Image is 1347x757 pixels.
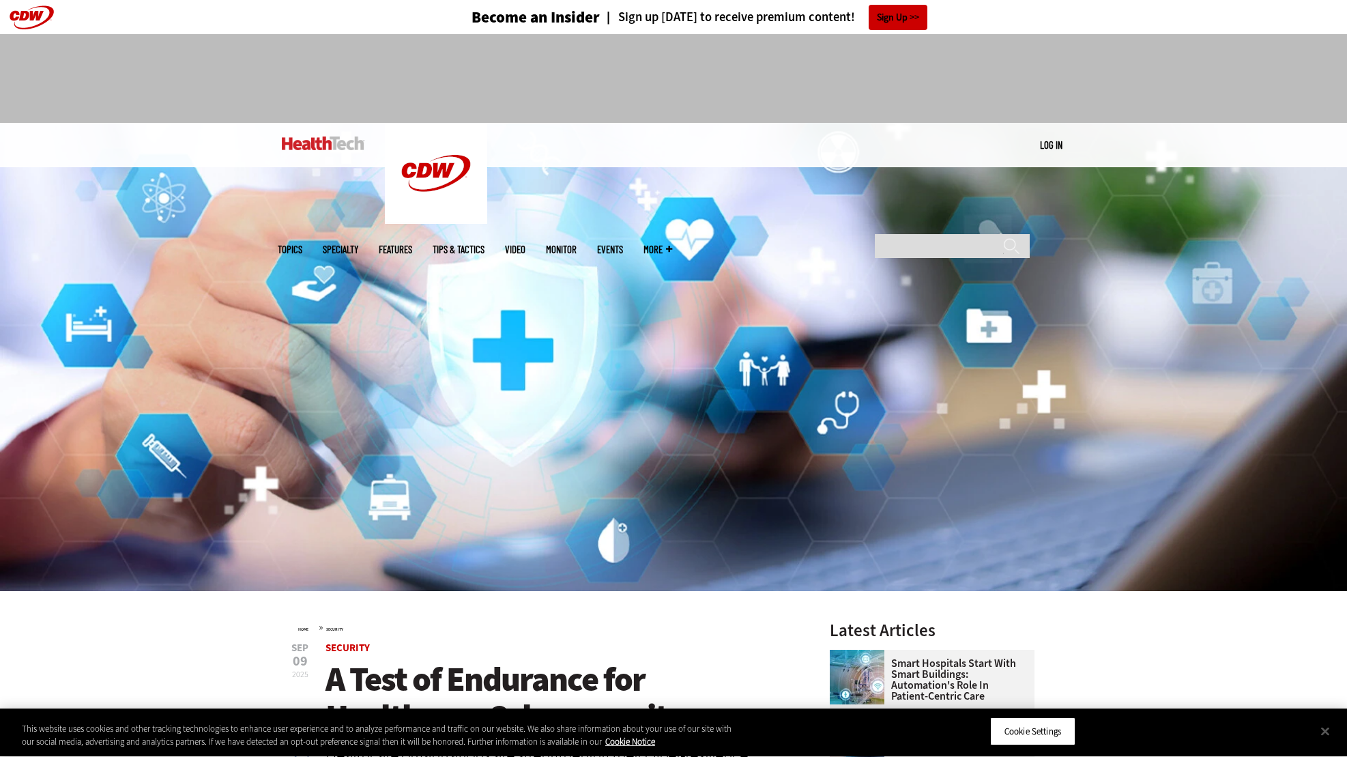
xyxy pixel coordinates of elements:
button: Close [1310,716,1340,746]
a: Events [597,244,623,255]
span: 09 [291,655,308,668]
a: Smart Hospitals Start With Smart Buildings: Automation's Role in Patient-Centric Care [830,658,1026,702]
a: Security [326,627,343,632]
img: Home [282,137,364,150]
img: Smart hospital [830,650,884,704]
span: A Test of Endurance for Healthcare Cybersecurity [325,657,684,739]
span: More [643,244,672,255]
h3: Become an Insider [472,10,600,25]
a: Security [325,641,370,655]
h3: Latest Articles [830,622,1034,639]
button: Cookie Settings [990,717,1075,746]
div: » [298,622,794,633]
a: Video [505,244,525,255]
span: 2025 [292,669,308,680]
a: Sign Up [869,5,927,30]
a: Become an Insider [420,10,600,25]
a: CDW [385,213,487,227]
img: Home [385,123,487,224]
span: Topics [278,244,302,255]
a: Tips & Tactics [433,244,484,255]
div: User menu [1040,138,1062,152]
span: Specialty [323,244,358,255]
a: Log in [1040,139,1062,151]
a: Home [298,627,308,632]
span: Sep [291,643,308,653]
a: MonITor [546,244,577,255]
a: Sign up [DATE] to receive premium content! [600,11,855,24]
div: This website uses cookies and other tracking technologies to enhance user experience and to analy... [22,722,741,749]
iframe: advertisement [425,48,922,109]
a: Smart hospital [830,650,891,661]
a: Features [379,244,412,255]
a: More information about your privacy [605,737,655,748]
